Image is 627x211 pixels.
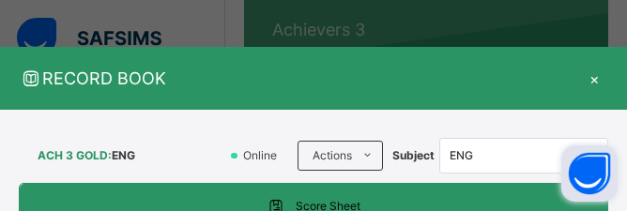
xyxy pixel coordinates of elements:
[313,147,352,164] span: Actions
[450,147,573,164] div: ENG
[561,145,618,202] button: Open asap
[241,147,288,164] span: Online
[580,66,608,91] div: ×
[19,66,580,91] span: RECORD BOOK
[38,147,112,164] span: ACH 3 GOLD :
[392,147,435,164] span: Subject
[112,147,135,164] span: ENG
